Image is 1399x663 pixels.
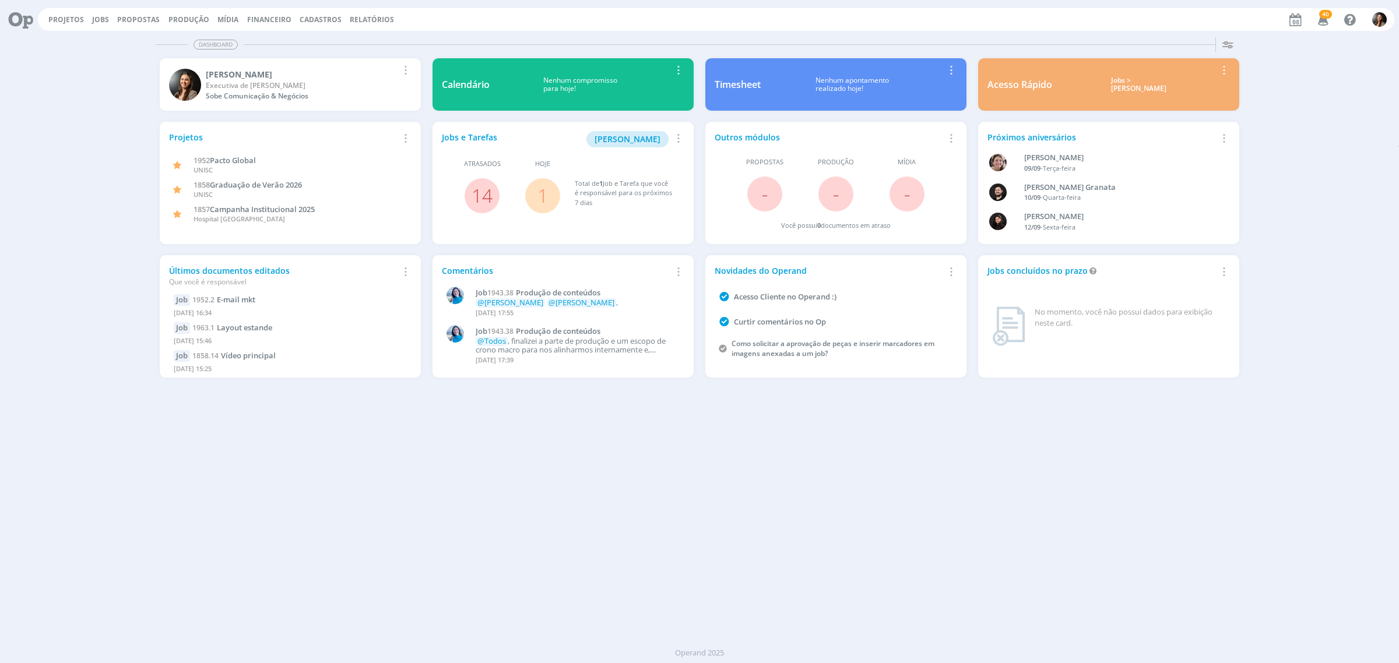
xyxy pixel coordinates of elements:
[194,179,210,190] span: 1858
[1024,193,1212,203] div: -
[1043,223,1075,231] span: Sexta-feira
[987,131,1217,143] div: Próximos aniversários
[476,337,679,355] p: , finalizei a parte de produção e um escopo de crono macro para nos alinharmos internamente e, po...
[442,131,671,147] div: Jobs e Tarefas
[48,15,84,24] a: Projetos
[169,277,398,287] div: Que você é responsável
[1024,164,1212,174] div: -
[169,131,398,143] div: Projetos
[160,58,421,111] a: B[PERSON_NAME]Executiva de [PERSON_NAME]Sobe Comunicação & Negócios
[350,15,394,24] a: Relatórios
[192,351,219,361] span: 1858.14
[296,15,345,24] button: Cadastros
[89,15,113,24] button: Jobs
[210,179,302,190] span: Graduação de Verão 2026
[586,131,669,147] button: [PERSON_NAME]
[217,15,238,24] a: Mídia
[1372,12,1387,27] img: B
[174,334,407,351] div: [DATE] 15:46
[192,323,215,333] span: 1963.1
[1319,10,1332,19] span: 40
[174,322,190,334] div: Job
[221,350,276,361] span: Vídeo principal
[476,308,514,317] span: [DATE] 17:55
[1035,306,1226,329] div: No momento, você não possui dados para exibição neste card.
[194,203,315,214] a: 1857Campanha Institucional 2025
[818,157,854,167] span: Produção
[194,154,256,165] a: 1952Pacto Global
[192,322,272,333] a: 1963.1Layout estande
[599,179,603,188] span: 1
[989,213,1007,230] img: L
[194,40,238,50] span: Dashboard
[206,91,398,101] div: Sobe Comunicação & Negócios
[487,288,514,298] span: 1943.38
[168,15,209,24] a: Produção
[705,58,967,111] a: TimesheetNenhum apontamentorealizado hoje!
[477,297,543,308] span: @[PERSON_NAME]
[174,362,407,379] div: [DATE] 15:25
[117,15,160,24] span: Propostas
[194,165,213,174] span: UNISC
[114,15,163,24] button: Propostas
[214,15,242,24] button: Mídia
[217,294,255,305] span: E-mail mkt
[1043,164,1075,172] span: Terça-feira
[194,190,213,199] span: UNISC
[45,15,87,24] button: Projetos
[516,287,600,298] span: Produção de conteúdos
[476,327,679,336] a: Job1943.38Produção de conteúdos
[472,183,493,208] a: 14
[447,287,464,304] img: E
[992,306,1025,346] img: dashboard_not_found.png
[487,326,514,336] span: 1943.38
[476,298,679,308] p: ,
[206,68,398,80] div: Beatriz Luchese
[715,265,944,277] div: Novidades do Operand
[537,183,548,208] a: 1
[1024,182,1212,193] div: Bruno Corralo Granata
[192,350,276,361] a: 1858.14Vídeo principal
[989,184,1007,201] img: B
[1061,76,1217,93] div: Jobs > [PERSON_NAME]
[1024,164,1041,172] span: 09/09
[989,154,1007,171] img: A
[442,265,671,277] div: Comentários
[476,288,679,298] a: Job1943.38Produção de conteúdos
[206,80,398,91] div: Executiva de Contas Pleno
[477,336,506,346] span: @Todos
[476,355,514,364] span: [DATE] 17:39
[904,181,910,206] span: -
[987,265,1217,277] div: Jobs concluídos no prazo
[192,295,215,305] span: 1952.2
[516,326,600,336] span: Produção de conteúdos
[535,159,550,169] span: Hoje
[549,297,614,308] span: @[PERSON_NAME]
[781,221,891,231] div: Você possui documentos em atraso
[761,76,944,93] div: Nenhum apontamento realizado hoje!
[217,322,272,333] span: Layout estande
[442,77,490,91] div: Calendário
[586,133,669,144] a: [PERSON_NAME]
[210,155,256,165] span: Pacto Global
[1024,223,1212,232] div: -
[210,204,315,214] span: Campanha Institucional 2025
[898,157,916,167] span: Mídia
[490,76,671,93] div: Nenhum compromisso para hoje!
[174,350,190,362] div: Job
[194,214,285,223] span: Hospital [GEOGRAPHIC_DATA]
[715,77,761,91] div: Timesheet
[169,265,398,287] div: Últimos documentos editados
[1043,193,1081,202] span: Quarta-feira
[447,325,464,343] img: E
[1024,223,1041,231] span: 12/09
[169,69,201,101] img: B
[715,131,944,143] div: Outros módulos
[734,316,826,327] a: Curtir comentários no Op
[595,133,660,144] span: [PERSON_NAME]
[194,204,210,214] span: 1857
[300,15,342,24] span: Cadastros
[244,15,295,24] button: Financeiro
[174,306,407,323] div: [DATE] 16:34
[92,15,109,24] a: Jobs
